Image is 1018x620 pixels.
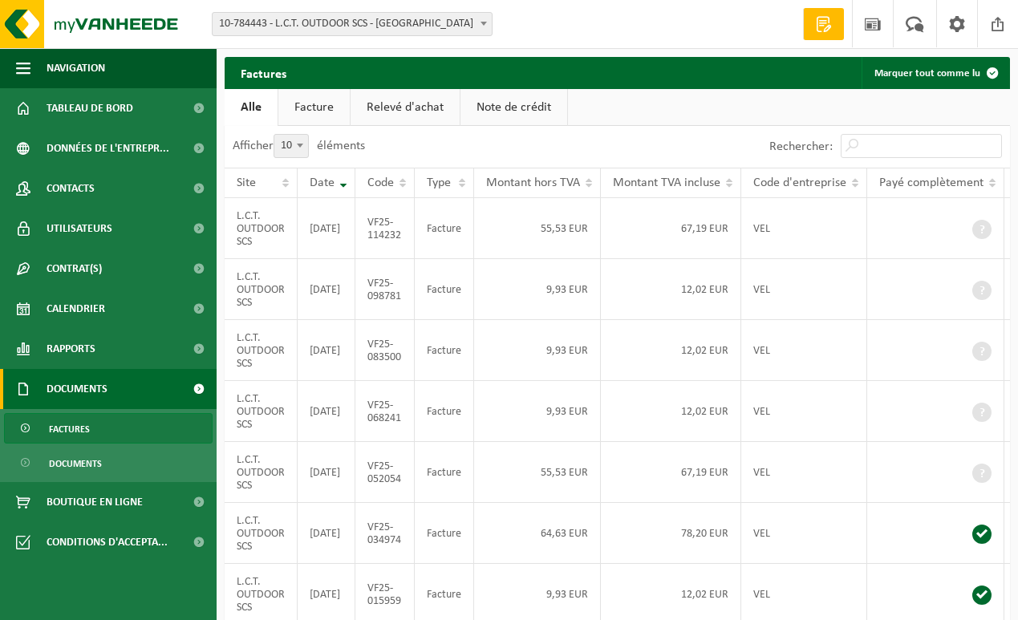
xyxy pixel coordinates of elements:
span: Date [310,176,335,189]
td: VEL [741,198,867,259]
td: [DATE] [298,503,355,564]
span: 10 [274,134,309,158]
td: [DATE] [298,198,355,259]
label: Rechercher: [769,140,833,153]
td: VF25-052054 [355,442,415,503]
span: Données de l'entrepr... [47,128,169,168]
td: 9,93 EUR [474,381,601,442]
td: L.C.T. OUTDOOR SCS [225,198,298,259]
td: 78,20 EUR [601,503,741,564]
td: VEL [741,381,867,442]
span: Boutique en ligne [47,482,143,522]
span: Code d'entreprise [753,176,846,189]
td: Facture [415,259,474,320]
td: [DATE] [298,320,355,381]
td: VF25-098781 [355,259,415,320]
span: Contrat(s) [47,249,102,289]
a: Factures [4,413,213,444]
span: Contacts [47,168,95,209]
td: 9,93 EUR [474,259,601,320]
h2: Factures [225,57,302,88]
td: 55,53 EUR [474,198,601,259]
span: Documents [47,369,107,409]
td: 12,02 EUR [601,381,741,442]
span: Conditions d'accepta... [47,522,168,562]
td: [DATE] [298,259,355,320]
span: Rapports [47,329,95,369]
td: VEL [741,503,867,564]
td: L.C.T. OUTDOOR SCS [225,381,298,442]
span: 10-784443 - L.C.T. OUTDOOR SCS - SAINT-SYMPHORIEN [212,12,493,36]
td: L.C.T. OUTDOOR SCS [225,442,298,503]
span: Montant TVA incluse [613,176,720,189]
td: VF25-068241 [355,381,415,442]
span: Site [237,176,256,189]
span: Documents [49,448,102,479]
td: VEL [741,442,867,503]
td: 12,02 EUR [601,259,741,320]
span: Type [427,176,451,189]
td: 12,02 EUR [601,320,741,381]
label: Afficher éléments [233,140,365,152]
td: 64,63 EUR [474,503,601,564]
span: Code [367,176,394,189]
span: Navigation [47,48,105,88]
td: 9,93 EUR [474,320,601,381]
a: Alle [225,89,278,126]
span: 10-784443 - L.C.T. OUTDOOR SCS - SAINT-SYMPHORIEN [213,13,492,35]
span: 10 [274,135,308,157]
td: 55,53 EUR [474,442,601,503]
td: Facture [415,442,474,503]
td: Facture [415,381,474,442]
td: L.C.T. OUTDOOR SCS [225,503,298,564]
td: VEL [741,320,867,381]
a: Facture [278,89,350,126]
td: Facture [415,320,474,381]
td: VF25-083500 [355,320,415,381]
td: VEL [741,259,867,320]
td: VF25-034974 [355,503,415,564]
a: Relevé d'achat [351,89,460,126]
a: Note de crédit [460,89,567,126]
td: L.C.T. OUTDOOR SCS [225,320,298,381]
td: 67,19 EUR [601,198,741,259]
td: [DATE] [298,442,355,503]
a: Documents [4,448,213,478]
td: VF25-114232 [355,198,415,259]
button: Marquer tout comme lu [862,57,1008,89]
span: Factures [49,414,90,444]
span: Calendrier [47,289,105,329]
span: Payé complètement [879,176,984,189]
span: Utilisateurs [47,209,112,249]
td: 67,19 EUR [601,442,741,503]
td: L.C.T. OUTDOOR SCS [225,259,298,320]
td: [DATE] [298,381,355,442]
span: Montant hors TVA [486,176,580,189]
td: Facture [415,198,474,259]
td: Facture [415,503,474,564]
span: Tableau de bord [47,88,133,128]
